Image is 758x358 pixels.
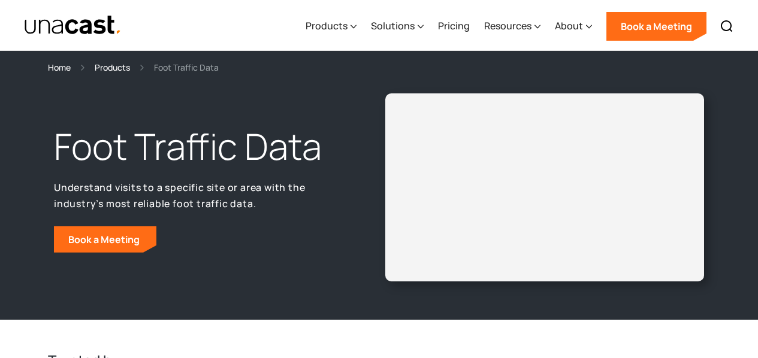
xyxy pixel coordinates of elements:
div: Solutions [371,19,415,33]
div: Foot Traffic Data [154,60,219,74]
a: Book a Meeting [54,226,156,253]
div: Products [306,2,357,51]
div: Solutions [371,2,424,51]
div: Resources [484,19,531,33]
div: Resources [484,2,540,51]
a: Home [48,60,71,74]
a: Pricing [438,2,470,51]
iframe: Unacast - European Vaccines v2 [395,103,695,272]
div: Products [306,19,348,33]
a: home [24,15,122,36]
img: Search icon [720,19,734,34]
img: Unacast text logo [24,15,122,36]
a: Book a Meeting [606,12,706,41]
h1: Foot Traffic Data [54,123,341,171]
div: About [555,19,583,33]
div: About [555,2,592,51]
p: Understand visits to a specific site or area with the industry’s most reliable foot traffic data. [54,180,341,211]
a: Products [95,60,130,74]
